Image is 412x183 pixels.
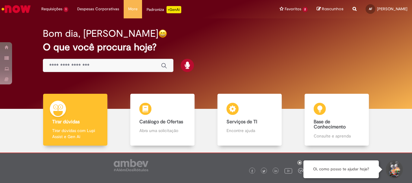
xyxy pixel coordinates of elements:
div: Oi, como posso te ajudar hoje? [303,160,379,178]
span: 2 [303,7,308,12]
button: Iniciar Conversa de Suporte [385,160,403,178]
p: Consulte e aprenda [314,133,360,139]
img: ServiceNow [1,3,32,15]
p: Encontre ajuda [227,128,272,134]
a: Tirar dúvidas Tirar dúvidas com Lupi Assist e Gen Ai [32,94,119,146]
p: Abra uma solicitação [139,128,185,134]
span: Despesas Corporativas [77,6,119,12]
span: Requisições [41,6,62,12]
span: More [128,6,138,12]
img: logo_footer_workplace.png [298,168,303,173]
a: Base de Conhecimento Consulte e aprenda [293,94,380,146]
b: Base de Conhecimento [314,119,346,130]
p: +GenAi [166,6,181,13]
span: Rascunhos [322,6,344,12]
b: Catálogo de Ofertas [139,119,183,125]
a: Rascunhos [317,6,344,12]
b: Tirar dúvidas [52,119,80,125]
span: AF [369,7,372,11]
span: Favoritos [285,6,301,12]
h2: Bom dia, [PERSON_NAME] [43,28,158,39]
img: happy-face.png [158,29,167,38]
div: Padroniza [147,6,181,13]
span: [PERSON_NAME] [377,6,407,11]
p: Tirar dúvidas com Lupi Assist e Gen Ai [52,128,98,140]
a: Catálogo de Ofertas Abra uma solicitação [119,94,206,146]
span: 1 [64,7,68,12]
img: logo_footer_linkedin.png [274,169,277,173]
b: Serviços de TI [227,119,257,125]
img: logo_footer_youtube.png [284,167,292,175]
h2: O que você procura hoje? [43,42,369,52]
a: Serviços de TI Encontre ajuda [206,94,293,146]
img: logo_footer_ambev_rotulo_gray.png [114,159,148,171]
img: logo_footer_twitter.png [262,170,265,173]
img: logo_footer_facebook.png [251,170,254,173]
